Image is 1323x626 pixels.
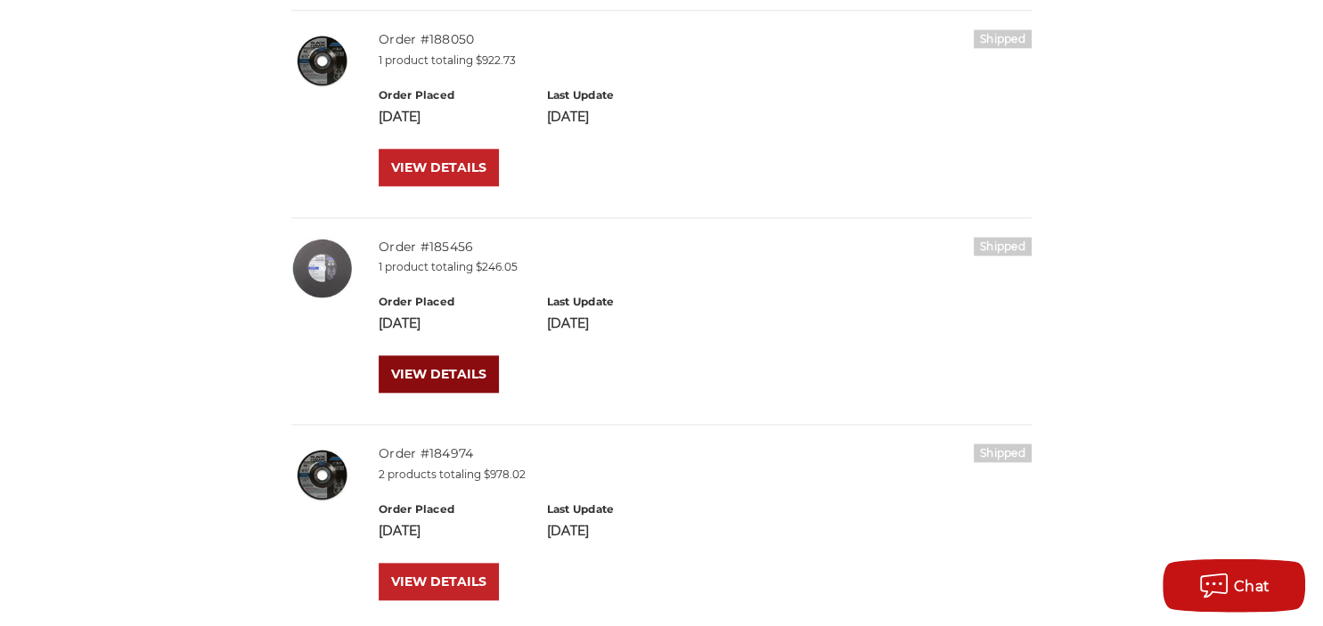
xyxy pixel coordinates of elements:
span: [DATE] [379,110,421,126]
p: 1 product totaling $246.05 [379,260,1032,276]
a: VIEW DETAILS [379,150,499,187]
button: Chat [1163,559,1305,613]
span: [DATE] [547,316,589,332]
h6: Shipped [974,30,1032,49]
h6: Order Placed [379,295,527,311]
a: Order #185456 [379,240,473,256]
span: [DATE] [379,316,421,332]
h6: Last Update [547,502,696,518]
p: 2 products totaling $978.02 [379,467,1032,484]
img: 14 Inch Chop Saw Wheel [291,238,354,300]
img: 4-1/2" x 3/64" x 7/8" Depressed Center Type 27 Cut Off Wheel [291,30,354,93]
h6: Shipped [974,238,1032,256]
a: VIEW DETAILS [379,564,499,601]
a: Order #188050 [379,32,474,48]
h6: Last Update [547,88,696,104]
span: [DATE] [379,524,421,540]
h6: Shipped [974,444,1032,463]
h6: Order Placed [379,502,527,518]
h6: Last Update [547,295,696,311]
span: Chat [1234,578,1270,595]
img: 4-1/2" x 3/64" x 7/8" Depressed Center Type 27 Cut Off Wheel [291,444,354,507]
h6: Order Placed [379,88,527,104]
span: [DATE] [547,524,589,540]
a: Order #184974 [379,446,473,462]
p: 1 product totaling $922.73 [379,53,1032,69]
span: [DATE] [547,110,589,126]
a: VIEW DETAILS [379,356,499,394]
